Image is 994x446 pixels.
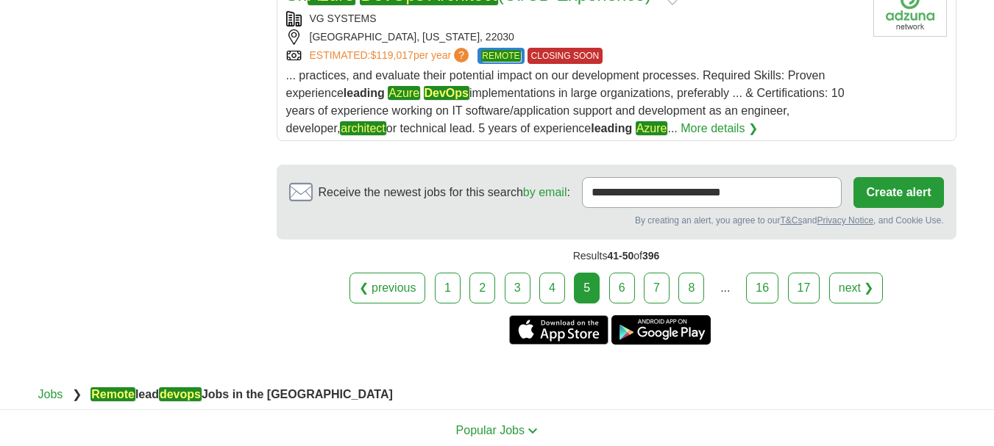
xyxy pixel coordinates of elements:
[159,387,202,401] em: devops
[481,50,520,62] em: REMOTE
[636,121,668,135] em: Azure
[286,11,862,26] div: VG SYSTEMS
[344,87,385,99] strong: leading
[454,48,469,62] span: ?
[289,214,944,227] div: By creating an alert, you agree to our and , and Cookie Use.
[788,273,820,303] a: 17
[349,273,426,303] a: ❮ previous
[611,315,711,345] a: Get the Android app
[90,387,393,401] strong: lead Jobs in the [GEOGRAPHIC_DATA]
[286,69,845,135] span: ... practices, and evaluate their potential impact on our development processes. Required Skills:...
[607,250,633,262] span: 41-50
[310,48,472,64] a: ESTIMATED:$119,017per year?
[681,120,758,137] a: More details ❯
[817,215,873,226] a: Privacy Notice
[38,388,63,400] a: Jobs
[528,428,538,434] img: toggle icon
[277,240,956,273] div: Results of
[340,121,386,135] em: architect
[435,273,461,303] a: 1
[528,48,603,64] span: CLOSING SOON
[370,49,413,61] span: $119,017
[505,273,530,303] a: 3
[711,273,740,303] div: ...
[829,273,884,303] a: next ❯
[523,186,567,198] a: by email
[609,273,635,303] a: 6
[424,86,469,100] em: DevOps
[469,273,495,303] a: 2
[591,122,632,134] strong: leading
[780,215,802,226] a: T&Cs
[72,388,82,400] span: ❯
[853,177,943,208] button: Create alert
[90,387,135,401] em: Remote
[286,29,862,45] div: [GEOGRAPHIC_DATA], [US_STATE], 22030
[644,273,670,303] a: 7
[539,273,565,303] a: 4
[642,250,659,262] span: 396
[388,86,420,100] em: Azure
[746,273,778,303] a: 16
[509,315,608,345] a: Get the iPhone app
[678,273,704,303] a: 8
[319,184,570,201] span: Receive the newest jobs for this search :
[574,273,600,303] div: 5
[456,424,525,436] span: Popular Jobs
